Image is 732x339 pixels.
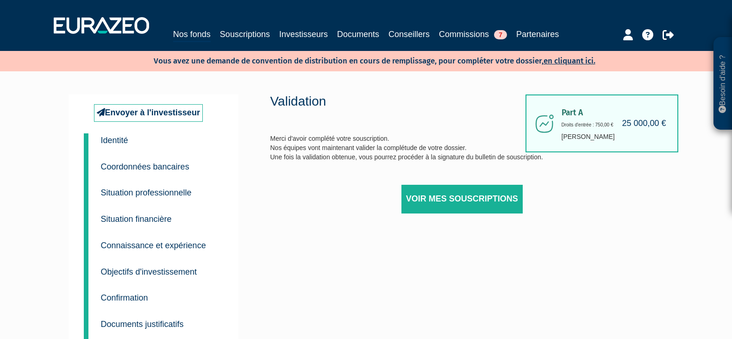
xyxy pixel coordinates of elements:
[718,42,728,126] p: Besoin d'aide ?
[101,320,184,329] small: Documents justificatifs
[84,252,88,281] a: 6
[101,293,148,302] small: Confirmation
[101,241,206,250] small: Connaissance et expérience
[562,122,663,127] h6: Droits d'entrée : 750,00 €
[279,28,328,41] a: Investisseurs
[516,28,559,41] a: Partenaires
[494,30,507,39] span: 7
[544,56,595,66] a: en cliquant ici.
[84,147,88,176] a: 2
[84,226,88,255] a: 5
[127,53,595,67] p: Vous avez une demande de convention de distribution en cours de remplissage, pour compléter votre...
[270,92,525,111] p: Validation
[622,119,666,128] h4: 25 000,00 €
[84,133,88,152] a: 1
[84,278,88,307] a: 7
[84,305,88,333] a: 8
[439,28,507,41] a: Commissions7
[270,94,598,237] div: Merci d'avoir complété votre souscription. Nos équipes vont maintenant valider la complétude de v...
[220,28,270,41] a: Souscriptions
[388,28,430,41] a: Conseillers
[54,17,149,34] img: 1732889491-logotype_eurazeo_blanc_rvb.png
[337,28,379,41] a: Documents
[526,94,678,152] div: [PERSON_NAME]
[101,267,197,276] small: Objectifs d'investissement
[101,214,172,224] small: Situation financière
[84,173,88,202] a: 3
[101,162,189,171] small: Coordonnées bancaires
[84,200,88,228] a: 4
[173,28,211,42] a: Nos fonds
[101,188,192,197] small: Situation professionnelle
[94,104,203,122] a: Envoyer à l'investisseur
[401,185,523,213] a: Voir mes souscriptions
[101,136,128,145] small: Identité
[562,108,663,118] span: Part A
